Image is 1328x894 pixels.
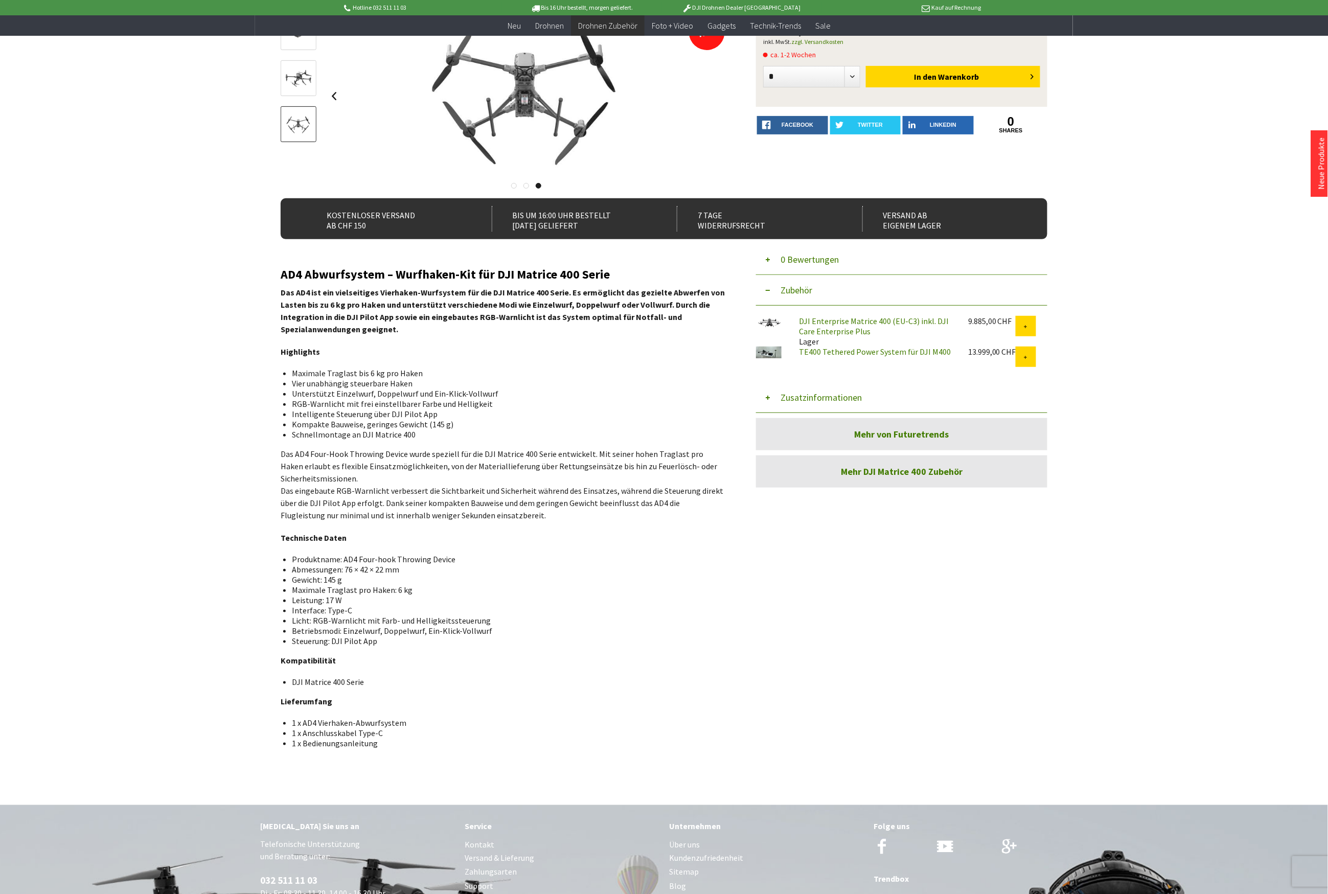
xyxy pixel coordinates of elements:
li: DJI Matrice 400 Serie [292,677,717,687]
span: Drohnen Zubehör [578,20,637,31]
div: Unternehmen [669,819,863,833]
img: DJI Enterprise Matrice 400 (EU-C3) inkl. DJI Care Enterprise Plus [756,316,782,330]
li: Betriebsmodi: Einzelwurf, Doppelwurf, Ein-Klick-Vollwurf [292,626,717,636]
a: Zahlungsarten [465,865,659,879]
li: Maximale Traglast pro Haken: 6 kg [292,585,717,595]
li: Produktname: AD4 Four-hook Throwing Device [292,554,717,564]
li: 1 x AD4 Vierhaken-Abwurfsystem [292,718,717,728]
a: Kontakt [465,838,659,852]
li: 1 x Anschlusskabel Type-C [292,728,717,738]
span: Gadgets [707,20,736,31]
li: Interface: Type-C [292,605,717,615]
a: Sale [808,15,838,36]
span: twitter [858,122,883,128]
li: Abmessungen: 76 × 42 × 22 mm [292,564,717,575]
p: inkl. MwSt. [763,36,1040,48]
a: twitter [830,116,901,134]
p: Kauf auf Rechnung [821,2,981,14]
div: Bis um 16:00 Uhr bestellt [DATE] geliefert [492,206,655,232]
div: Lager [791,316,960,347]
li: Schnellmontage an DJI Matrice 400 [292,429,717,440]
a: Drohnen Zubehör [571,15,645,36]
a: shares [976,127,1047,134]
strong: Kompatibilität [281,655,336,666]
li: Steuerung: DJI Pilot App [292,636,717,646]
a: Neu [500,15,528,36]
a: Foto + Video [645,15,700,36]
li: 1 x Bedienungsanleitung [292,738,717,748]
span: In den [914,72,937,82]
a: Support [465,880,659,893]
span: Neu [508,20,521,31]
li: Maximale Traglast bis 6 kg pro Haken [292,368,717,378]
strong: Lieferumfang [281,696,332,706]
li: Leistung: 17 W [292,595,717,605]
button: Zusatzinformationen [756,382,1047,413]
div: 7 Tage Widerrufsrecht [677,206,840,232]
span: facebook [782,122,813,128]
li: Vier unabhängig steuerbare Haken [292,378,717,388]
li: Licht: RGB-Warnlicht mit Farb- und Helligkeitssteuerung [292,615,717,626]
a: Neue Produkte [1316,137,1326,190]
span: ca. 1-2 Wochen [763,49,816,61]
a: Mehr von Futuretrends [756,418,1047,450]
span: Technik-Trends [750,20,801,31]
h2: AD4 Abwurfsystem – Wurfhaken-Kit für DJI Matrice 400 Serie [281,268,725,281]
span: Sale [815,20,831,31]
a: facebook [757,116,828,134]
a: 0 [976,116,1047,127]
a: Kundenzufriedenheit [669,852,863,865]
button: 0 Bewertungen [756,244,1047,275]
span: LinkedIn [930,122,956,128]
div: Trendbox [874,873,1068,886]
button: Zubehör [756,275,1047,306]
strong: Highlights [281,347,320,357]
div: Versand ab eigenem Lager [862,206,1025,232]
a: 032 511 11 03 [260,875,317,887]
strong: Technische Daten [281,533,347,543]
div: Service [465,819,659,833]
p: Das AD4 Four-Hook Throwing Device wurde speziell für die DJI Matrice 400 Serie entwickelt. Mit se... [281,448,725,521]
a: Mehr DJI Matrice 400 Zubehör [756,455,1047,488]
a: Sitemap [669,865,863,879]
a: DJI Enterprise Matrice 400 (EU-C3) inkl. DJI Care Enterprise Plus [799,316,949,336]
div: Folge uns [874,819,1068,833]
span: Drohnen [535,20,564,31]
a: zzgl. Versandkosten [791,38,843,45]
a: LinkedIn [903,116,974,134]
img: TE400 Tethered Power System für DJI M400 [756,347,782,358]
p: Bis 16 Uhr bestellt, morgen geliefert. [502,2,661,14]
a: Über uns [669,838,863,852]
a: TE400 Tethered Power System für DJI M400 [799,347,951,357]
button: In den Warenkorb [866,66,1040,87]
div: 13.999,00 CHF [968,347,1016,357]
a: Technik-Trends [743,15,808,36]
li: Unterstützt Einzelwurf, Doppelwurf und Ein-Klick-Vollwurf [292,388,717,399]
span: Foto + Video [652,20,693,31]
li: RGB-Warnlicht mit frei einstellbarer Farbe und Helligkeit [292,399,717,409]
span: Warenkorb [938,72,979,82]
p: Hotline 032 511 11 03 [342,2,501,14]
p: DJI Drohnen Dealer [GEOGRAPHIC_DATA] [661,2,821,14]
a: Gadgets [700,15,743,36]
a: Drohnen [528,15,571,36]
li: Kompakte Bauweise, geringes Gewicht (145 g) [292,419,717,429]
a: Blog [669,880,863,893]
div: 9.885,00 CHF [968,316,1016,326]
div: [MEDICAL_DATA] Sie uns an [260,819,454,833]
a: Versand & Lieferung [465,852,659,865]
div: Kostenloser Versand ab CHF 150 [306,206,469,232]
strong: Das AD4 ist ein vielseitiges Vierhaken-Wurfsystem für die DJI Matrice 400 Serie. Es ermöglicht da... [281,287,725,334]
li: Gewicht: 145 g [292,575,717,585]
li: Intelligente Steuerung über DJI Pilot App [292,409,717,419]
